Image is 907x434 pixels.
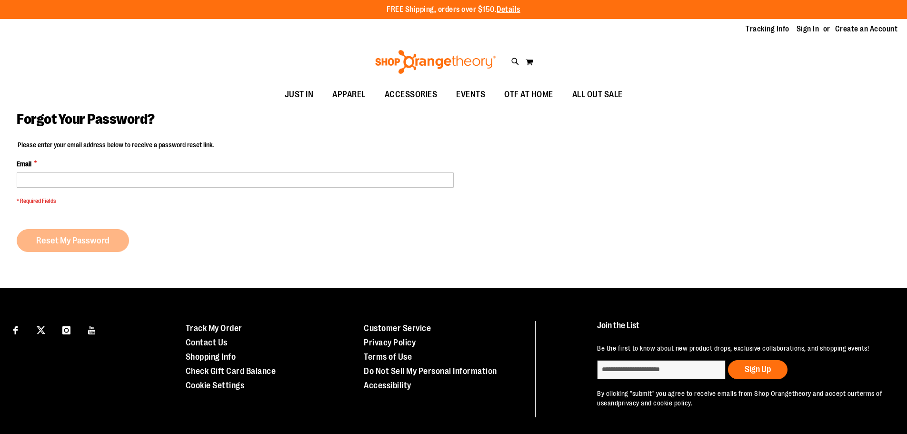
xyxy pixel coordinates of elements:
a: Check Gift Card Balance [186,366,276,376]
a: Visit our Youtube page [84,321,100,338]
a: Cookie Settings [186,381,245,390]
img: Twitter [37,326,45,334]
a: Create an Account [835,24,898,34]
a: Visit our X page [33,321,50,338]
a: terms of use [597,390,882,407]
span: Email [17,159,31,169]
span: Forgot Your Password? [17,111,155,127]
span: EVENTS [456,84,485,105]
a: Shopping Info [186,352,236,362]
a: Visit our Instagram page [58,321,75,338]
a: privacy and cookie policy. [618,399,692,407]
span: APPAREL [332,84,366,105]
a: Details [497,5,520,14]
span: * Required Fields [17,197,454,205]
p: FREE Shipping, orders over $150. [387,4,520,15]
legend: Please enter your email address below to receive a password reset link. [17,140,215,150]
a: Track My Order [186,323,242,333]
a: Contact Us [186,338,228,347]
span: Sign Up [745,364,771,374]
img: Shop Orangetheory [374,50,497,74]
span: ALL OUT SALE [572,84,623,105]
a: Privacy Policy [364,338,416,347]
a: Terms of Use [364,352,412,362]
a: Accessibility [364,381,411,390]
a: Visit our Facebook page [7,321,24,338]
a: Sign In [797,24,819,34]
a: Customer Service [364,323,431,333]
h4: Join the List [597,321,885,339]
a: Tracking Info [746,24,789,34]
a: Do Not Sell My Personal Information [364,366,497,376]
p: Be the first to know about new product drops, exclusive collaborations, and shopping events! [597,343,885,353]
input: enter email [597,360,726,379]
span: ACCESSORIES [385,84,438,105]
button: Sign Up [728,360,787,379]
span: JUST IN [285,84,314,105]
span: OTF AT HOME [504,84,553,105]
p: By clicking "submit" you agree to receive emails from Shop Orangetheory and accept our and [597,389,885,408]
